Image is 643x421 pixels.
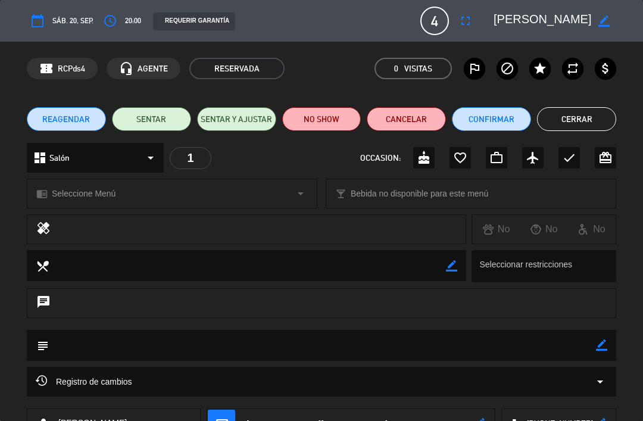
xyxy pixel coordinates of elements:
i: block [500,61,514,76]
i: check [562,151,576,165]
button: fullscreen [455,10,476,32]
span: 20:00 [125,15,141,27]
span: 0 [394,62,398,76]
i: subject [36,339,49,352]
i: chrome_reader_mode [36,188,48,199]
span: REAGENDAR [42,113,90,126]
i: local_dining [36,259,49,272]
i: cake [417,151,431,165]
i: arrow_drop_down [593,375,607,389]
div: REQUERIR GARANTÍA [153,13,235,30]
button: Cancelar [367,107,446,131]
button: REAGENDAR [27,107,106,131]
span: confirmation_number [39,61,54,76]
span: 4 [420,7,449,35]
button: SENTAR Y AJUSTAR [197,107,276,131]
i: card_giftcard [598,151,613,165]
span: RESERVADA [189,58,285,79]
div: No [520,222,568,237]
button: NO SHOW [282,107,361,131]
i: border_color [598,15,610,27]
i: outlined_flag [467,61,482,76]
div: No [472,222,520,237]
button: access_time [99,10,121,32]
i: work_outline [489,151,504,165]
span: RCPds4 [58,62,85,76]
i: border_color [596,339,607,351]
span: sáb. 20, sep. [52,15,93,27]
i: arrow_drop_down [143,151,158,165]
div: No [568,222,616,237]
i: headset_mic [119,61,133,76]
i: chat [36,295,51,311]
i: attach_money [598,61,613,76]
em: Visitas [404,62,432,76]
span: Registro de cambios [36,375,132,389]
span: Bebida no disponible para este menú [351,187,488,201]
span: OCCASION: [360,151,401,165]
button: SENTAR [112,107,191,131]
i: border_color [446,260,457,272]
span: Salón [49,151,70,165]
i: access_time [103,14,117,28]
i: calendar_today [30,14,45,28]
i: airplanemode_active [526,151,540,165]
i: star [533,61,547,76]
button: Cerrar [537,107,616,131]
i: repeat [566,61,580,76]
button: Confirmar [452,107,531,131]
button: calendar_today [27,10,48,32]
i: local_bar [335,188,347,199]
i: dashboard [33,151,47,165]
i: arrow_drop_down [294,186,308,201]
i: healing [36,221,51,238]
span: AGENTE [138,62,168,76]
div: 1 [170,147,211,169]
i: favorite_border [453,151,467,165]
span: Seleccione Menú [52,187,116,201]
i: fullscreen [458,14,473,28]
